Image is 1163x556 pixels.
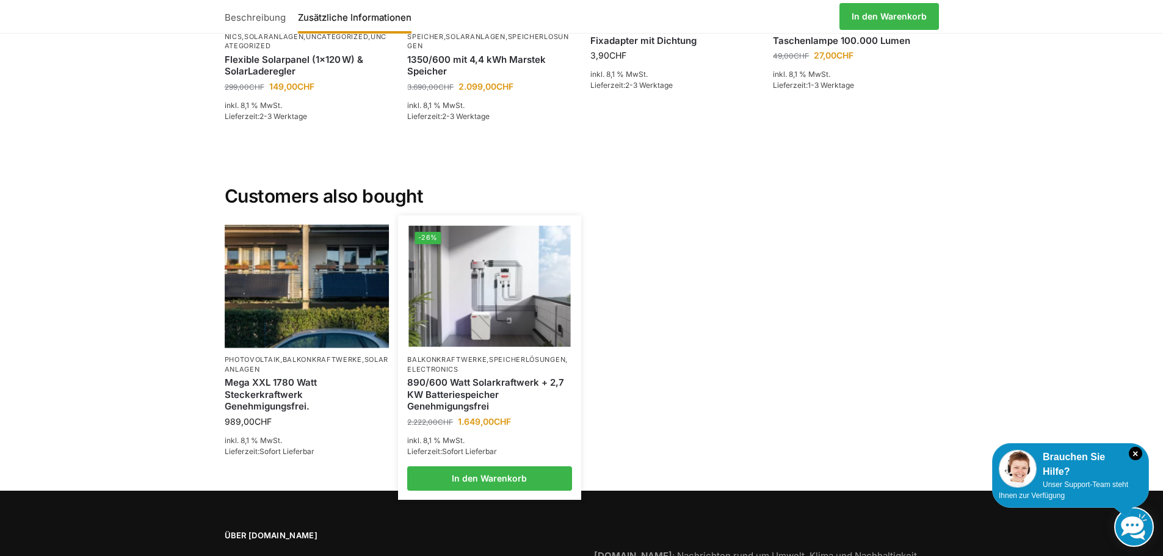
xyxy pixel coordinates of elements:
[407,355,487,364] a: Balkonkraftwerke
[225,156,939,208] h2: Customers also bought
[244,32,303,41] a: Solaranlagen
[625,81,673,90] span: 2-3 Werktage
[808,81,854,90] span: 1-3 Werktage
[407,54,572,78] a: 1350/600 mit 4,4 kWh Marstek Speicher
[442,112,490,121] span: 2-3 Werktage
[407,365,458,374] a: Electronics
[1129,447,1142,460] i: Schließen
[494,416,511,427] span: CHF
[407,112,490,121] span: Lieferzeit:
[407,32,569,50] a: Speicherlösungen
[225,112,307,121] span: Lieferzeit:
[283,355,362,364] a: Balkonkraftwerke
[407,355,572,374] p: , ,
[225,23,389,51] p: , , , , ,
[458,81,513,92] bdi: 2.099,00
[999,480,1128,500] span: Unser Support-Team steht Ihnen zur Verfügung
[446,32,505,41] a: Solaranlagen
[794,51,809,60] span: CHF
[259,112,307,121] span: 2-3 Werktage
[225,100,389,111] p: inkl. 8,1 % MwSt.
[407,435,572,446] p: inkl. 8,1 % MwSt.
[442,447,497,456] span: Sofort Lieferbar
[773,69,938,80] p: inkl. 8,1 % MwSt.
[458,416,511,427] bdi: 1.649,00
[773,35,938,47] a: Taschenlampe 100.000 Lumen
[407,466,572,491] a: In den Warenkorb legen: „890/600 Watt Solarkraftwerk + 2,7 KW Batteriespeicher Genehmigungsfrei“
[225,377,389,413] a: Mega XXL 1780 Watt Steckerkraftwerk Genehmigungsfrei.
[590,35,755,47] a: Fixadapter mit Dichtung
[306,32,368,41] a: Uncategorized
[407,23,540,41] a: Balkonkraftwerke mit Batterie Speicher
[590,50,626,60] bdi: 3,90
[489,355,565,364] a: Speicherlösungen
[249,82,264,92] span: CHF
[407,82,454,92] bdi: 3.690,00
[496,81,513,92] span: CHF
[225,530,570,542] span: Über [DOMAIN_NAME]
[225,355,389,373] a: Solaranlagen
[407,23,572,51] p: , ,
[225,54,389,78] a: Flexible Solarpanel (1×120 W) & SolarLaderegler
[225,82,264,92] bdi: 299,00
[225,447,314,456] span: Lieferzeit:
[407,447,497,456] span: Lieferzeit:
[225,355,280,364] a: Photovoltaik
[590,81,673,90] span: Lieferzeit:
[609,50,626,60] span: CHF
[773,81,854,90] span: Lieferzeit:
[999,450,1142,479] div: Brauchen Sie Hilfe?
[999,450,1037,488] img: Customer service
[269,81,314,92] bdi: 149,00
[255,416,272,427] span: CHF
[259,447,314,456] span: Sofort Lieferbar
[225,435,389,446] p: inkl. 8,1 % MwSt.
[409,226,571,347] img: Steckerkraftwerk mit 2,7kwh-Speicher
[225,355,389,374] p: , ,
[409,226,571,347] a: -26%Steckerkraftwerk mit 2,7kwh-Speicher
[407,417,453,427] bdi: 2.222,00
[590,69,755,80] p: inkl. 8,1 % MwSt.
[438,82,454,92] span: CHF
[438,417,453,427] span: CHF
[225,23,386,41] a: Electronics
[836,50,853,60] span: CHF
[225,32,387,50] a: Uncategorized
[297,81,314,92] span: CHF
[407,377,572,413] a: 890/600 Watt Solarkraftwerk + 2,7 KW Batteriespeicher Genehmigungsfrei
[407,100,572,111] p: inkl. 8,1 % MwSt.
[814,50,853,60] bdi: 27,00
[225,416,272,427] bdi: 989,00
[225,225,389,348] img: 2 Balkonkraftwerke
[773,51,809,60] bdi: 49,00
